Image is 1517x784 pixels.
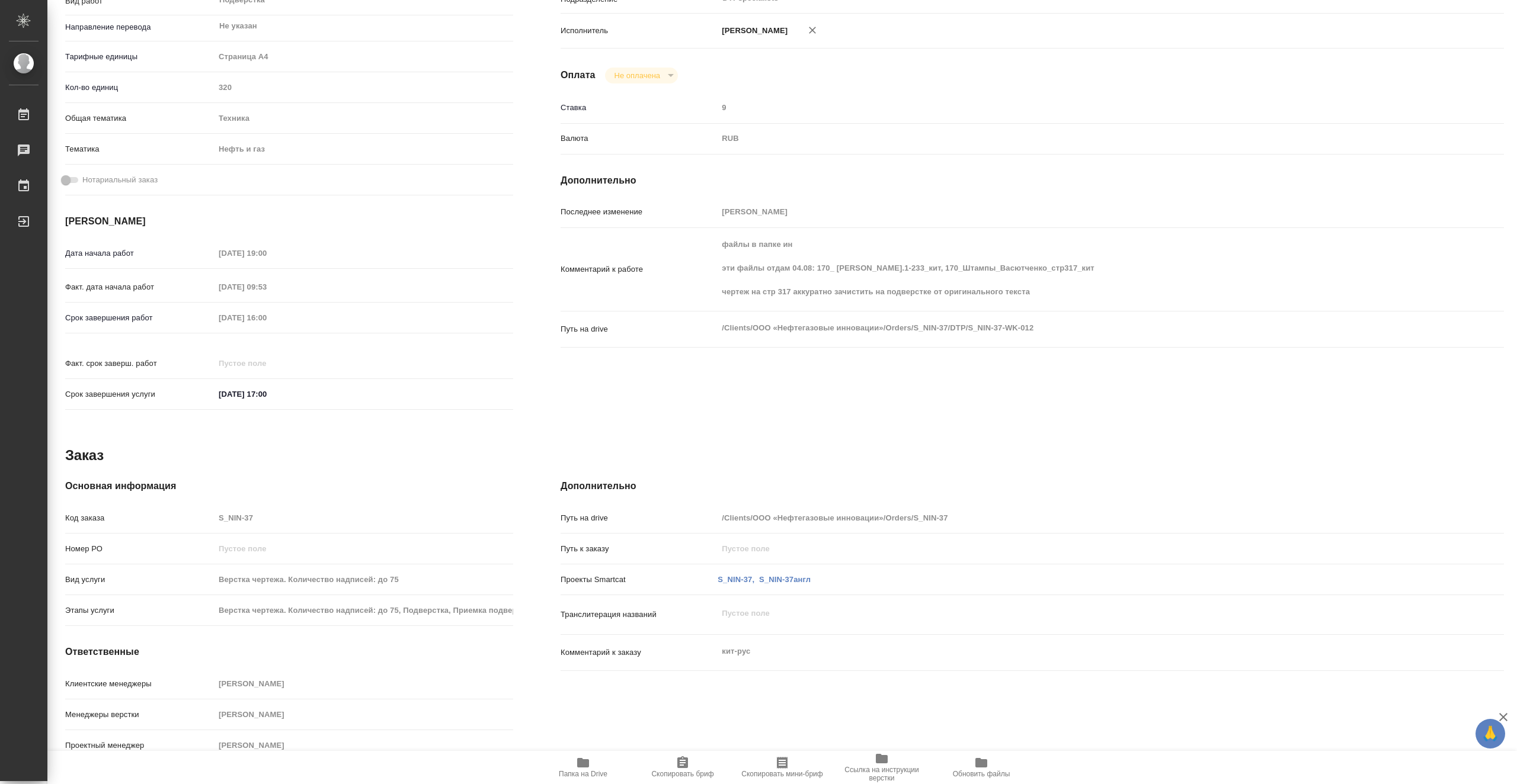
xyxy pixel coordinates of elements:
[215,706,513,723] input: Пустое поле
[561,25,718,37] p: Исполнитель
[215,47,513,67] div: Страница А4
[215,571,513,588] input: Пустое поле
[561,479,1504,493] h4: Дополнительно
[718,234,1425,302] textarea: файлы в папке ин эти файлы отдам 04.08: 170_ [PERSON_NAME].1-233_кит, 170_Штампы_Васютченко_стр31...
[65,248,215,259] p: Дата начала работ
[561,133,718,144] p: Валюта
[718,25,788,37] p: [PERSON_NAME]
[561,102,718,114] p: Ставка
[65,512,215,524] p: Код заказа
[718,641,1425,661] textarea: кит-рус
[215,602,513,619] input: Пустое поле
[215,278,318,295] input: Пустое поле
[651,770,713,778] span: Скопировать бриф
[561,323,718,335] p: Путь на drive
[718,99,1425,116] input: Пустое поле
[533,751,633,784] button: Папка на Drive
[215,139,513,159] div: Нефть и газ
[65,740,215,751] p: Проектный менеджер
[65,113,215,124] p: Общая тематика
[611,70,664,81] button: Не оплачена
[561,264,718,275] p: Комментарий к работе
[953,770,1010,778] span: Обновить файлы
[65,388,215,400] p: Срок завершения услуги
[561,206,718,218] p: Последнее изменение
[215,245,318,262] input: Пустое поле
[605,68,678,83] div: Не оплачена
[561,609,718,621] p: Транслитерация названий
[65,709,215,721] p: Менеджеры верстки
[65,574,215,586] p: Вид услуги
[718,509,1425,526] input: Пустое поле
[561,68,596,82] h4: Оплата
[1480,721,1500,746] span: 🙏
[215,540,513,557] input: Пустое поле
[932,751,1031,784] button: Обновить файлы
[759,575,811,584] a: S_NIN-37англ
[1476,719,1505,748] button: 🙏
[633,751,732,784] button: Скопировать бриф
[65,214,513,229] h4: [PERSON_NAME]
[65,605,215,616] p: Этапы услуги
[215,79,513,96] input: Пустое поле
[65,645,513,659] h4: Ответственные
[718,128,1425,149] div: RUB
[65,82,215,94] p: Кол-во единиц
[215,509,513,526] input: Пустое поле
[215,108,513,128] div: Техника
[65,312,215,324] p: Срок завершения работ
[718,203,1425,220] input: Пустое поле
[561,512,718,524] p: Путь на drive
[718,318,1425,338] textarea: /Clients/ООО «Нефтегазовые инновации»/Orders/S_NIN-37/DTP/S_NIN-37-WK-012
[561,647,718,658] p: Комментарий к заказу
[718,540,1425,557] input: Пустое поле
[561,574,718,586] p: Проекты Smartcat
[65,51,215,63] p: Тарифные единицы
[732,751,832,784] button: Скопировать мини-бриф
[65,479,513,493] h4: Основная информация
[215,355,318,372] input: Пустое поле
[832,751,932,784] button: Ссылка на инструкции верстки
[65,446,104,465] h2: Заказ
[215,309,318,326] input: Пустое поле
[559,770,607,778] span: Папка на Drive
[215,675,513,692] input: Пустое поле
[65,143,215,155] p: Тематика
[561,543,718,555] p: Путь к заказу
[561,173,1504,188] h4: Дополнительно
[215,385,318,403] input: ✎ Введи что-нибудь
[839,766,924,782] span: Ссылка на инструкции верстки
[65,358,215,369] p: Факт. срок заверш. работ
[215,737,513,754] input: Пустое поле
[65,543,215,555] p: Номер РО
[65,21,215,33] p: Направление перевода
[741,770,822,778] span: Скопировать мини-бриф
[65,281,215,293] p: Факт. дата начала работ
[65,678,215,690] p: Клиентские менеджеры
[718,575,754,584] a: S_NIN-37,
[82,174,158,186] span: Нотариальный заказ
[799,17,825,43] button: Удалить исполнителя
